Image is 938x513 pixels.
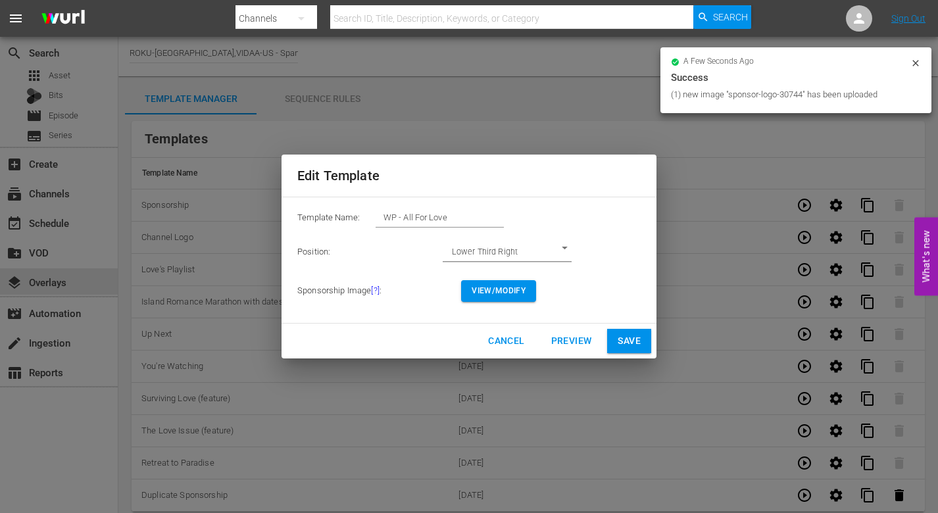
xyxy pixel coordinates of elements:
[297,212,360,222] span: Template Name:
[671,88,907,101] div: (1) new image "sponsor-logo-30744" has been uploaded
[713,5,748,29] span: Search
[461,280,536,302] button: View/Modify
[618,333,641,349] span: Save
[297,165,641,186] h2: Edit Template
[472,284,526,298] span: View/Modify
[551,333,592,349] span: Preview
[891,13,926,24] a: Sign Out
[541,329,603,353] button: Preview
[607,329,651,353] button: Save
[297,234,461,270] td: Position:
[683,57,754,67] span: a few seconds ago
[8,11,24,26] span: menu
[443,242,572,262] div: Lower Third Right
[488,333,524,349] span: Cancel
[297,270,461,312] td: Sponsorship Image :
[32,3,95,34] img: ans4CAIJ8jUAAAAAAAAAAAAAAAAAAAAAAAAgQb4GAAAAAAAAAAAAAAAAAAAAAAAAJMjXAAAAAAAAAAAAAAAAAAAAAAAAgAT5G...
[371,285,379,295] span: Updating the image takes effect immediately, regardless of whether the template is saved
[671,70,921,85] div: Success
[478,329,535,353] button: Cancel
[914,218,938,296] button: Open Feedback Widget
